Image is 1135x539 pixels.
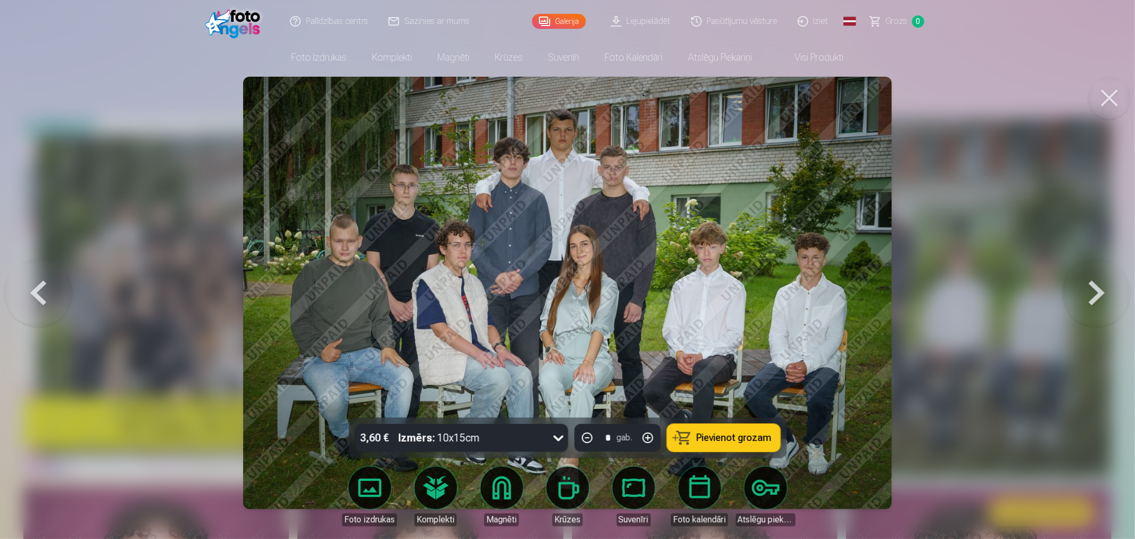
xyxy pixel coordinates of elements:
[406,467,466,526] a: Komplekti
[340,467,400,526] a: Foto izdrukas
[484,513,519,526] div: Magnēti
[617,431,633,444] div: gab.
[205,4,266,38] img: /fa1
[536,43,592,72] a: Suvenīri
[472,467,532,526] a: Magnēti
[670,467,730,526] a: Foto kalendāri
[604,467,664,526] a: Suvenīri
[532,14,586,29] a: Galerija
[425,43,483,72] a: Magnēti
[667,424,780,452] button: Pievienot grozam
[671,513,728,526] div: Foto kalendāri
[765,43,857,72] a: Visi produkti
[912,15,924,28] span: 0
[552,513,583,526] div: Krūzes
[483,43,536,72] a: Krūzes
[355,424,394,452] div: 3,60 €
[399,424,480,452] div: 10x15cm
[279,43,360,72] a: Foto izdrukas
[736,513,796,526] div: Atslēgu piekariņi
[676,43,765,72] a: Atslēgu piekariņi
[886,15,908,28] span: Grozs
[360,43,425,72] a: Komplekti
[592,43,676,72] a: Foto kalendāri
[415,513,457,526] div: Komplekti
[399,430,435,445] strong: Izmērs :
[617,513,651,526] div: Suvenīri
[342,513,397,526] div: Foto izdrukas
[538,467,598,526] a: Krūzes
[697,433,772,443] span: Pievienot grozam
[736,467,796,526] a: Atslēgu piekariņi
